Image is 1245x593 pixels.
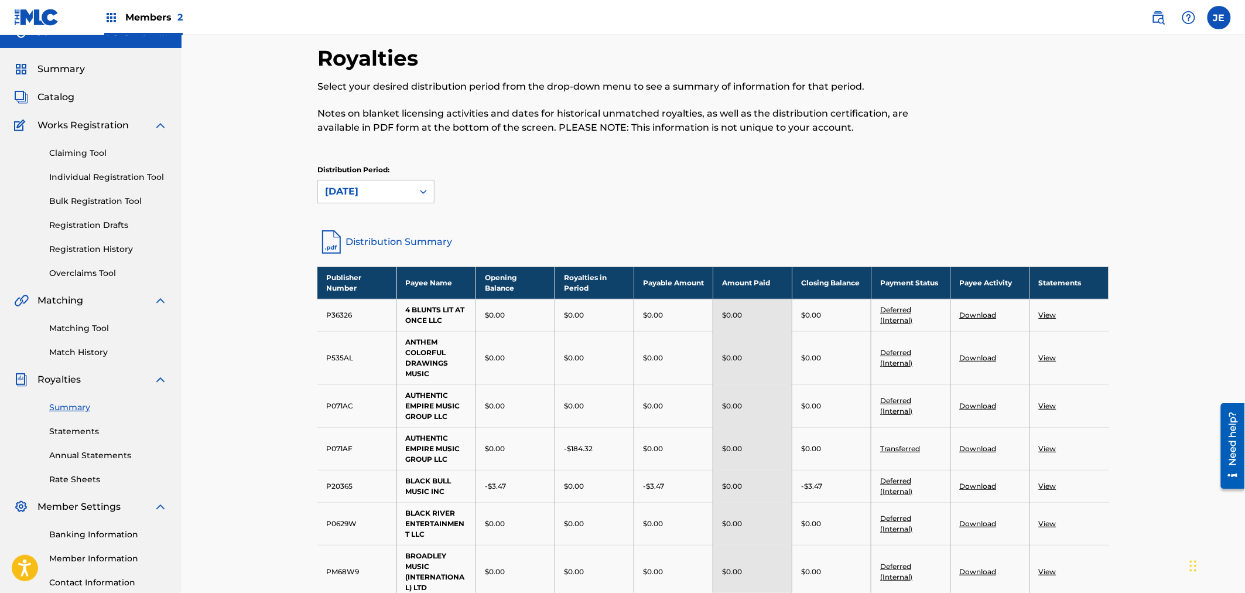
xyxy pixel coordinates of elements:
[396,470,476,502] td: BLACK BULL MUSIC INC
[104,11,118,25] img: Top Rightsholders
[1039,311,1056,319] a: View
[49,473,167,486] a: Rate Sheets
[153,118,167,132] img: expand
[960,311,997,319] a: Download
[643,481,664,492] p: -$3.47
[564,444,593,454] p: -$184.32
[49,449,167,462] a: Annual Statements
[1212,398,1245,493] iframe: Resource Center
[960,482,997,490] a: Download
[1039,519,1056,528] a: View
[317,470,396,502] td: P20365
[49,243,167,255] a: Registration History
[14,118,29,132] img: Works Registration
[1147,6,1170,29] a: Public Search
[485,481,506,492] p: -$3.47
[880,348,912,367] a: Deferred (Internal)
[1039,353,1056,362] a: View
[49,553,167,565] a: Member Information
[317,107,927,135] p: Notes on blanket licensing activities and dates for historical unmatched royalties, as well as th...
[396,502,476,545] td: BLACK RIVER ENTERTAINMENT LLC
[49,267,167,280] a: Overclaims Tool
[722,567,742,577] p: $0.00
[396,427,476,470] td: AUTHENTIC EMPIRE MUSIC GROUP LLC
[880,476,912,496] a: Deferred (Internal)
[1190,548,1197,584] div: Drag
[880,514,912,533] a: Deferred (Internal)
[476,267,555,299] th: Opening Balance
[1208,6,1231,29] div: User Menu
[1186,537,1245,593] iframe: Chat Widget
[643,401,663,411] p: $0.00
[801,310,821,321] p: $0.00
[485,519,505,529] p: $0.00
[317,267,396,299] th: Publisher Number
[49,219,167,231] a: Registration Drafts
[37,62,85,76] span: Summary
[643,353,663,363] p: $0.00
[960,444,997,453] a: Download
[643,519,663,529] p: $0.00
[801,444,821,454] p: $0.00
[317,80,927,94] p: Select your desired distribution period from the drop-down menu to see a summary of information f...
[177,12,183,23] span: 2
[564,353,584,363] p: $0.00
[643,444,663,454] p: $0.00
[555,267,634,299] th: Royalties in Period
[564,567,584,577] p: $0.00
[1029,267,1109,299] th: Statements
[960,353,997,362] a: Download
[564,481,584,492] p: $0.00
[564,310,584,321] p: $0.00
[37,373,81,387] span: Royalties
[960,519,997,528] a: Download
[1039,401,1056,410] a: View
[14,62,28,76] img: Summary
[643,567,663,577] p: $0.00
[722,401,742,411] p: $0.00
[880,562,912,581] a: Deferred (Internal)
[317,427,396,470] td: P071AF
[14,62,85,76] a: SummarySummary
[317,165,435,175] p: Distribution Period:
[49,577,167,589] a: Contact Information
[37,90,74,104] span: Catalog
[801,401,821,411] p: $0.00
[564,519,584,529] p: $0.00
[485,310,505,321] p: $0.00
[722,444,742,454] p: $0.00
[49,401,167,414] a: Summary
[14,9,59,26] img: MLC Logo
[485,353,505,363] p: $0.00
[722,353,742,363] p: $0.00
[485,401,505,411] p: $0.00
[880,444,920,453] a: Transferred
[722,481,742,492] p: $0.00
[37,294,83,308] span: Matching
[14,90,28,104] img: Catalog
[317,299,396,331] td: P36326
[317,384,396,427] td: P071AC
[396,267,476,299] th: Payee Name
[801,567,821,577] p: $0.00
[396,299,476,331] td: 4 BLUNTS LIT AT ONCE LLC
[880,396,912,415] a: Deferred (Internal)
[960,401,997,410] a: Download
[564,401,584,411] p: $0.00
[317,228,346,256] img: distribution-summary-pdf
[14,294,29,308] img: Matching
[634,267,713,299] th: Payable Amount
[871,267,950,299] th: Payment Status
[49,171,167,183] a: Individual Registration Tool
[1039,444,1056,453] a: View
[49,322,167,335] a: Matching Tool
[317,45,424,71] h2: Royalties
[1182,11,1196,25] img: help
[37,118,129,132] span: Works Registration
[960,567,997,576] a: Download
[485,444,505,454] p: $0.00
[317,331,396,384] td: P535AL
